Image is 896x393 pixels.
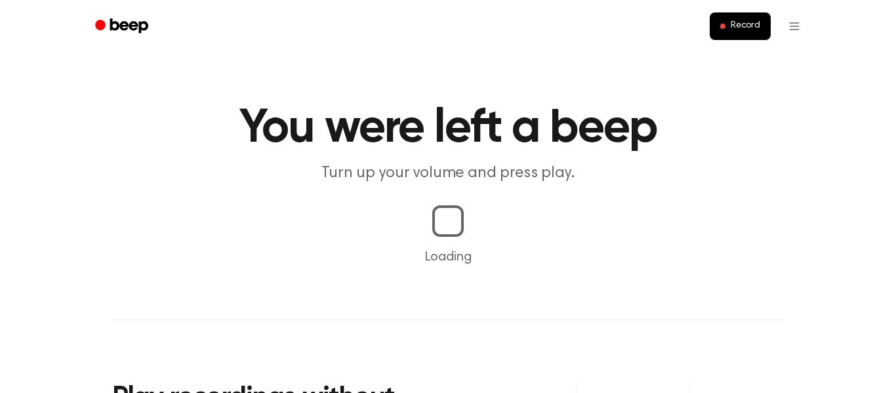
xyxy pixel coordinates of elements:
span: Record [731,20,760,32]
h1: You were left a beep [112,105,784,152]
a: Beep [86,14,160,39]
p: Turn up your volume and press play. [196,163,700,184]
button: Record [710,12,771,40]
p: Loading [16,247,880,267]
button: Open menu [779,10,810,42]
